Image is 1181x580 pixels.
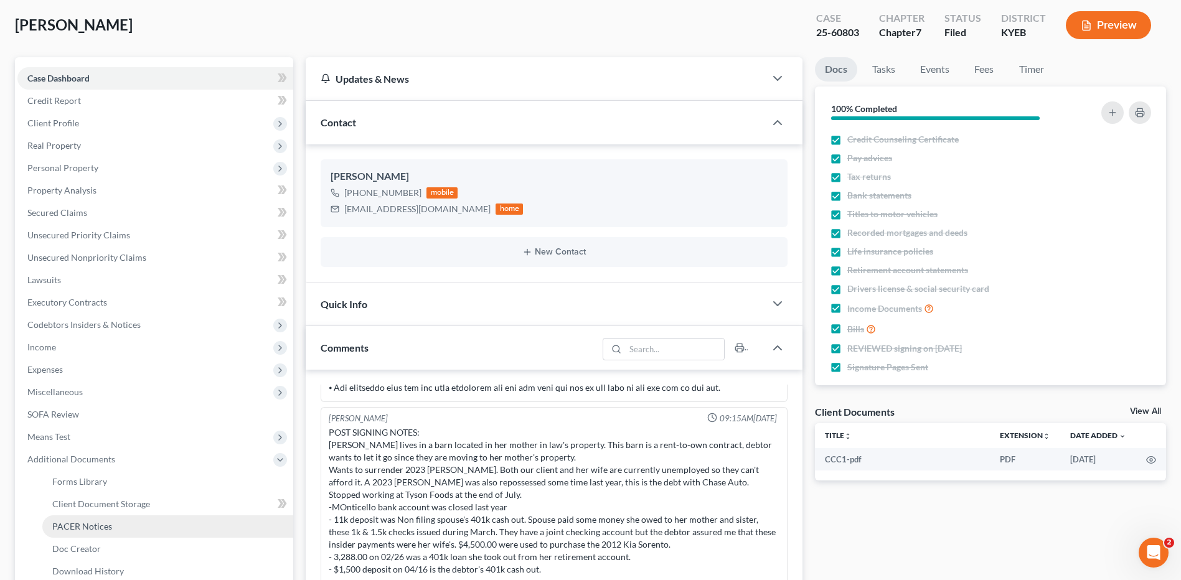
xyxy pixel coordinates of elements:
span: 09:15AM[DATE] [720,413,777,424]
a: Timer [1009,57,1054,82]
div: Updates & News [321,72,750,85]
button: Preview [1066,11,1151,39]
button: New Contact [331,247,778,257]
div: Client Documents [815,405,895,418]
div: [PERSON_NAME] [331,169,778,184]
div: mobile [426,187,458,199]
span: Tax returns [847,171,891,183]
div: Chapter [879,11,925,26]
a: Unsecured Nonpriority Claims [17,246,293,269]
span: Doc Creator [52,543,101,554]
span: REVIEWED signing on [DATE] [847,342,962,355]
a: Extensionunfold_more [1000,431,1050,440]
span: 2 [1164,538,1174,548]
span: [PERSON_NAME] [15,16,133,34]
i: unfold_more [844,433,852,440]
span: Codebtors Insiders & Notices [27,319,141,330]
div: District [1001,11,1046,26]
a: Titleunfold_more [825,431,852,440]
span: Forms Library [52,476,107,487]
a: View All [1130,407,1161,416]
span: Real Property [27,140,81,151]
span: Additional Documents [27,454,115,464]
span: Client Document Storage [52,498,150,509]
i: expand_more [1119,433,1126,440]
span: Contact [321,116,356,128]
span: SOFA Review [27,409,79,419]
span: Titles to motor vehicles [847,208,938,220]
a: Case Dashboard [17,67,293,90]
span: Executory Contracts [27,297,107,307]
span: Unsecured Nonpriority Claims [27,252,146,263]
span: Bank statements [847,189,911,202]
span: Download History [52,566,124,576]
div: 25-60803 [816,26,859,40]
a: Events [910,57,959,82]
a: Client Document Storage [42,493,293,515]
a: Property Analysis [17,179,293,202]
a: Date Added expand_more [1070,431,1126,440]
span: Drivers license & social security card [847,283,989,295]
span: Quick Info [321,298,367,310]
span: Credit Report [27,95,81,106]
span: Personal Property [27,162,98,173]
div: [EMAIL_ADDRESS][DOMAIN_NAME] [344,203,491,215]
i: unfold_more [1043,433,1050,440]
span: Property Analysis [27,185,96,195]
span: Credit Counseling Certificate [847,133,959,146]
span: Case Dashboard [27,73,90,83]
span: Income Documents [847,302,922,315]
a: SOFA Review [17,403,293,426]
span: Recorded mortgages and deeds [847,227,967,239]
a: PACER Notices [42,515,293,538]
span: PACER Notices [52,521,112,531]
a: Doc Creator [42,538,293,560]
div: Case [816,11,859,26]
span: Secured Claims [27,207,87,218]
span: Comments [321,342,369,353]
div: home [496,203,523,215]
span: 7 [916,26,921,38]
div: Status [944,11,981,26]
span: Signature Pages Sent [847,361,928,373]
td: PDF [990,448,1060,470]
div: [PHONE_NUMBER] [344,187,421,199]
span: Income [27,342,56,352]
span: Bills [847,323,864,335]
a: Lawsuits [17,269,293,291]
a: Docs [815,57,857,82]
iframe: Intercom live chat [1139,538,1169,568]
strong: 100% Completed [831,103,897,114]
a: Executory Contracts [17,291,293,314]
div: Chapter [879,26,925,40]
span: Miscellaneous [27,386,83,397]
span: Expenses [27,364,63,375]
span: Life insurance policies [847,245,933,258]
a: Fees [964,57,1004,82]
span: Unsecured Priority Claims [27,230,130,240]
td: [DATE] [1060,448,1136,470]
span: Client Profile [27,118,79,128]
span: Retirement account statements [847,264,968,276]
a: Credit Report [17,90,293,112]
input: Search... [625,339,724,360]
a: Forms Library [42,470,293,493]
a: Tasks [862,57,905,82]
span: Lawsuits [27,274,61,285]
a: Secured Claims [17,202,293,224]
div: POST SIGNING NOTES: [PERSON_NAME] lives in a barn located in her mother in law's property. This b... [329,426,779,576]
div: [PERSON_NAME] [329,413,388,424]
a: Unsecured Priority Claims [17,224,293,246]
span: Pay advices [847,152,892,164]
div: KYEB [1001,26,1046,40]
td: CCC1-pdf [815,448,990,470]
div: Filed [944,26,981,40]
span: Means Test [27,431,70,442]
